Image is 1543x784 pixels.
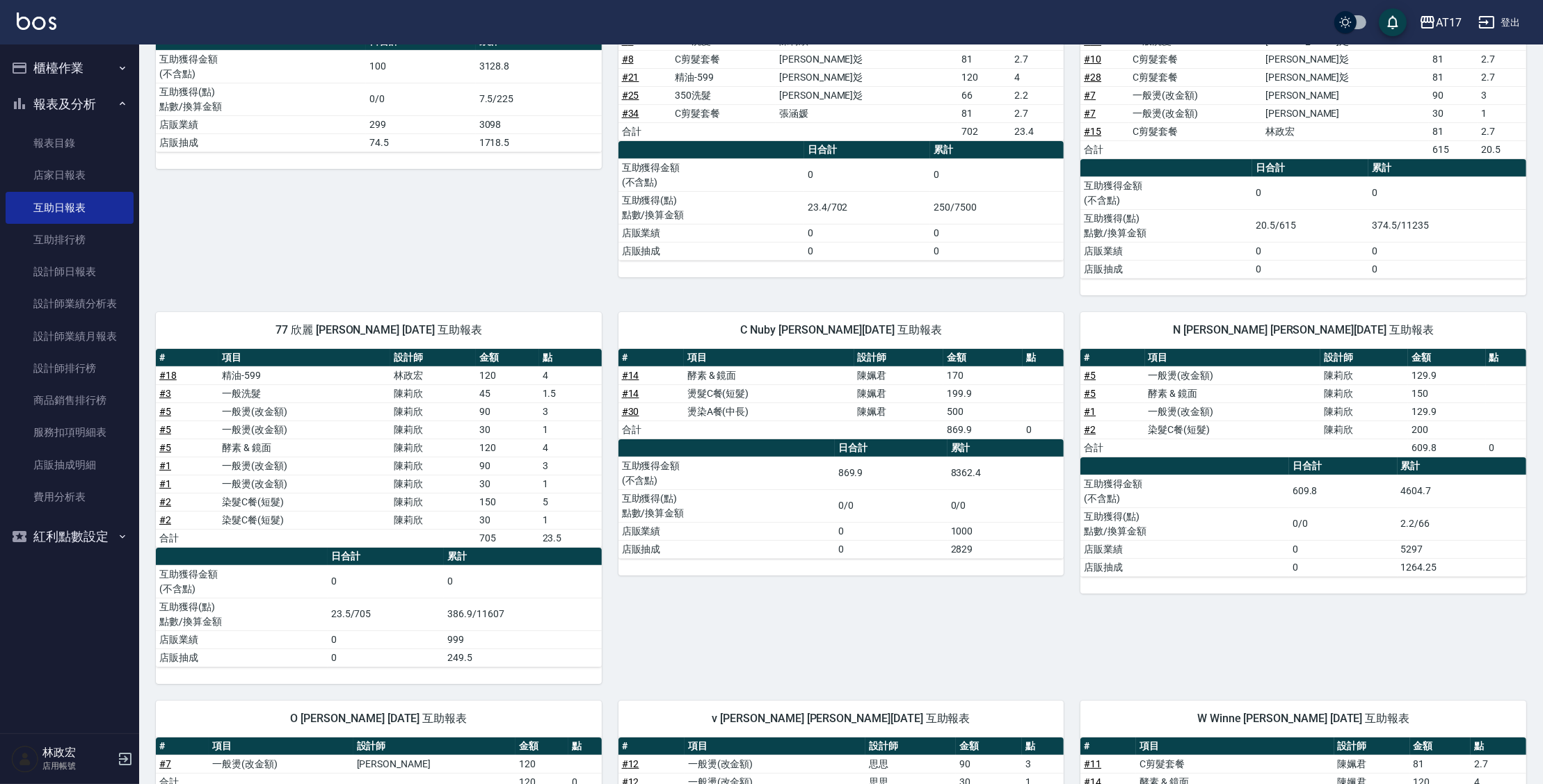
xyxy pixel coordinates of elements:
td: 互助獲得(點) 點數/換算金額 [618,489,835,522]
th: 累計 [948,439,1064,457]
td: 0 [328,630,444,648]
td: 249.5 [444,648,601,667]
td: 74.5 [366,133,475,152]
td: 90 [476,402,538,420]
td: 0 [328,565,444,598]
td: 陳莉欣 [1320,366,1408,384]
td: 30 [476,420,538,439]
td: 5297 [1398,540,1526,558]
td: 店販抽成 [156,133,366,152]
a: #21 [622,72,639,83]
th: 項目 [209,737,353,756]
th: 點 [1486,349,1526,367]
th: 金額 [515,737,568,756]
a: #5 [159,442,171,453]
td: 129.9 [1408,402,1485,420]
td: 互助獲得金額 (不含點) [1080,177,1252,209]
th: 設計師 [865,737,956,756]
td: 90 [1429,86,1478,104]
td: 2.7 [1011,50,1064,68]
a: 費用分析表 [6,481,134,513]
td: 張涵媛 [776,104,958,122]
td: 陳莉欣 [1320,420,1408,439]
td: 4 [539,439,602,457]
th: 金額 [1408,349,1485,367]
td: 合計 [1080,439,1144,457]
span: N [PERSON_NAME] [PERSON_NAME][DATE] 互助報表 [1097,323,1510,337]
td: 869.9 [835,457,948,489]
td: 合計 [1080,140,1129,158]
td: 0 [1368,242,1526,260]
td: 一般燙(改金額) [1129,86,1262,104]
td: 精油-599 [218,366,390,384]
td: 30 [476,475,538,493]
th: 金額 [943,349,1023,367]
td: 店販抽成 [156,648,328,667]
a: #2 [159,514,171,525]
td: 120 [515,755,568,773]
th: 日合計 [804,141,930,159]
th: 點 [1022,737,1064,756]
td: 互助獲得(點) 點數/換算金額 [156,83,366,115]
td: 8362.4 [948,457,1064,489]
td: 0 [1486,439,1526,457]
th: # [1080,737,1136,756]
td: 染髮C餐(短髮) [218,511,390,529]
td: 90 [956,755,1022,773]
td: 一般燙(改金額) [218,457,390,475]
button: 櫃檯作業 [6,50,134,86]
td: 702 [958,122,1011,140]
td: 陳姵君 [854,402,944,420]
td: 869.9 [943,420,1023,439]
td: 120 [476,366,538,384]
td: 999 [444,630,601,648]
td: 1.5 [539,384,602,402]
td: 店販業績 [1080,540,1289,558]
td: 615 [1429,140,1478,158]
td: 陳莉欣 [390,420,476,439]
a: 互助排行榜 [6,224,134,256]
a: 店販抽成明細 [6,449,134,481]
a: #2 [1084,424,1096,435]
th: 項目 [218,349,390,367]
td: 4 [1011,68,1064,86]
td: 染髮C餐(短髮) [218,493,390,511]
td: C剪髮套餐 [1129,68,1262,86]
td: 合計 [618,122,671,140]
td: 店販業績 [156,115,366,133]
td: 2829 [948,540,1064,558]
td: 一般燙(改金額) [1145,366,1320,384]
td: 店販業績 [618,224,804,242]
th: 設計師 [1334,737,1410,756]
td: 0 [804,242,930,260]
a: #3 [159,388,171,399]
td: 4 [539,366,602,384]
td: 0 [804,158,930,191]
th: 累計 [1368,159,1526,177]
h5: 林政宏 [42,746,113,760]
td: 陳莉欣 [1320,384,1408,402]
a: #10 [1084,54,1101,65]
td: 350洗髮 [671,86,776,104]
td: 陳莉欣 [390,475,476,493]
th: 項目 [685,737,865,756]
td: 互助獲得(點) 點數/換算金額 [618,191,804,224]
th: 日合計 [835,439,948,457]
th: 點 [1023,349,1064,367]
td: 0 [930,242,1064,260]
td: 3128.8 [476,50,602,83]
th: 項目 [1136,737,1334,756]
td: 互助獲得金額 (不含點) [156,565,328,598]
td: 299 [366,115,475,133]
th: 設計師 [1320,349,1408,367]
a: #2 [159,496,171,507]
a: #4 [622,35,634,47]
td: 386.9/11607 [444,598,601,630]
td: 20.5 [1478,140,1526,158]
span: W Winne [PERSON_NAME] [DATE] 互助報表 [1097,712,1510,726]
td: 店販抽成 [618,242,804,260]
td: [PERSON_NAME]彣 [776,68,958,86]
th: 日合計 [1289,457,1398,475]
td: 3 [539,457,602,475]
td: 3 [1478,86,1526,104]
